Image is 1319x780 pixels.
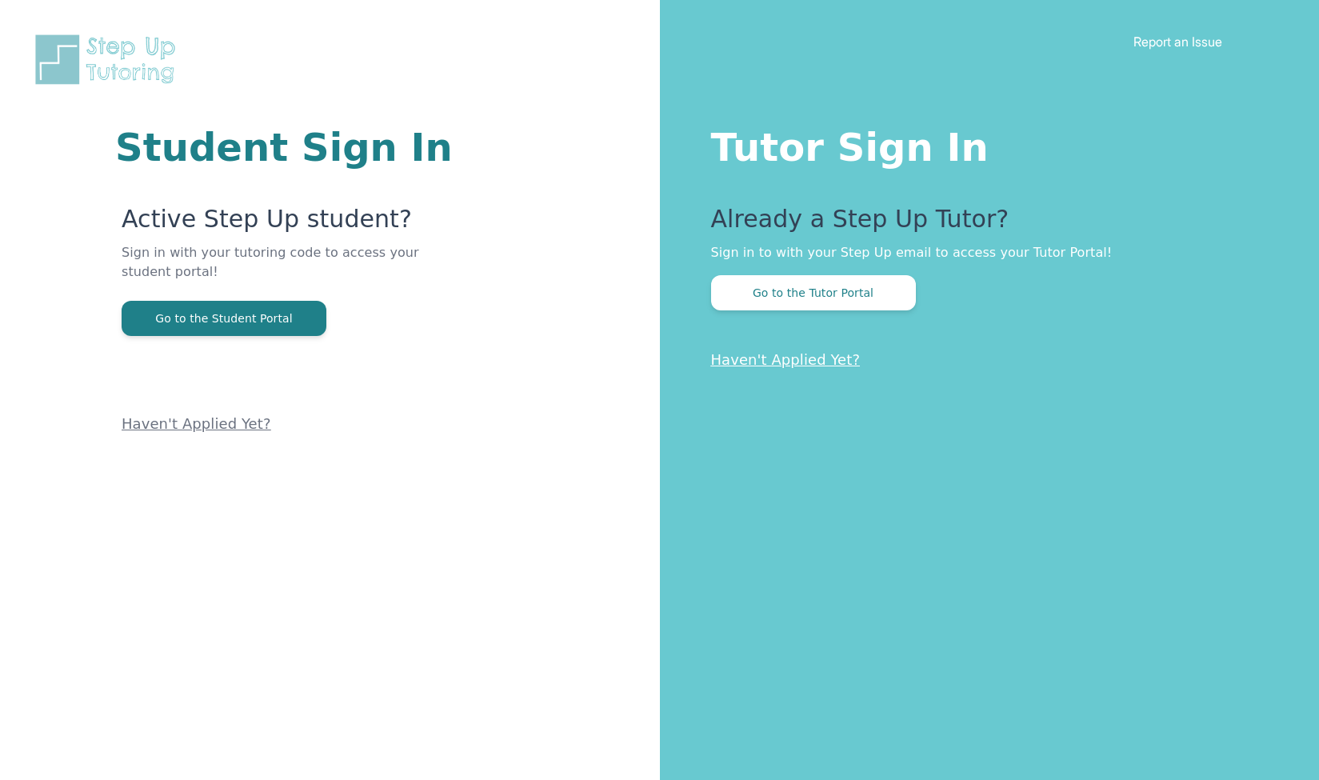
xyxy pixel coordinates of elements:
button: Go to the Tutor Portal [711,275,916,310]
a: Go to the Student Portal [122,310,326,326]
a: Haven't Applied Yet? [122,415,271,432]
button: Go to the Student Portal [122,301,326,336]
p: Sign in to with your Step Up email to access your Tutor Portal! [711,243,1256,262]
p: Active Step Up student? [122,205,468,243]
h1: Student Sign In [115,128,468,166]
a: Go to the Tutor Portal [711,285,916,300]
a: Report an Issue [1133,34,1222,50]
p: Already a Step Up Tutor? [711,205,1256,243]
img: Step Up Tutoring horizontal logo [32,32,186,87]
p: Sign in with your tutoring code to access your student portal! [122,243,468,301]
h1: Tutor Sign In [711,122,1256,166]
a: Haven't Applied Yet? [711,351,861,368]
